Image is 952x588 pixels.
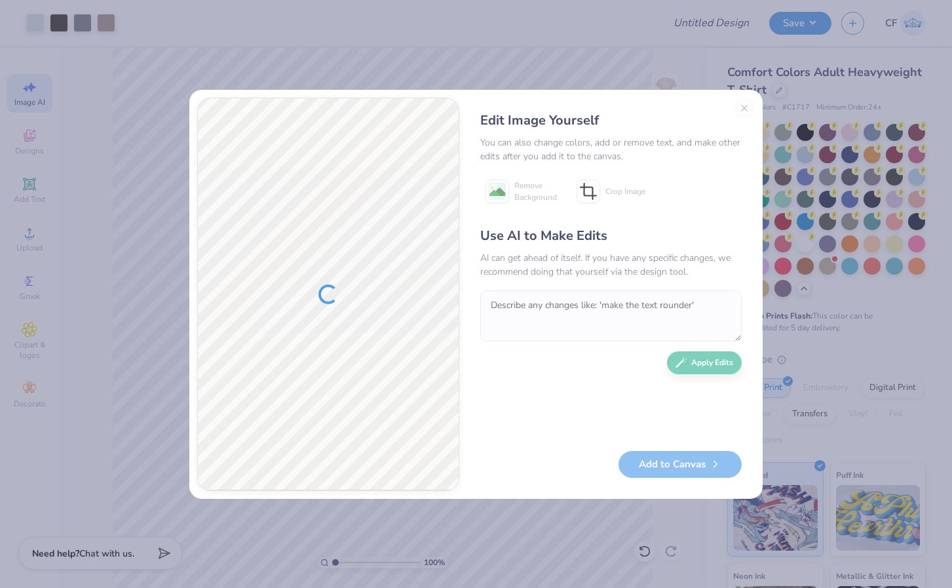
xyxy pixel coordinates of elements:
[480,175,562,208] button: Remove Background
[514,180,557,203] span: Remove Background
[480,226,742,246] div: Use AI to Make Edits
[480,251,742,279] div: AI can get ahead of itself. If you have any specific changes, we recommend doing that yourself vi...
[480,136,742,163] div: You can also change colors, add or remove text, and make other edits after you add it to the canvas.
[480,111,742,130] div: Edit Image Yourself
[571,175,653,208] button: Crop Image
[605,186,645,197] span: Crop Image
